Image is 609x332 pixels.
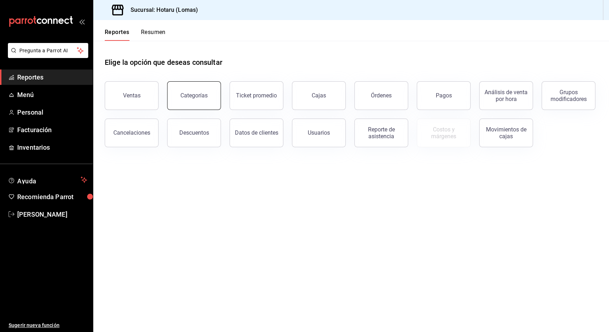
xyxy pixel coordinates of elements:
[359,126,403,140] div: Reporte de asistencia
[354,119,408,147] button: Reporte de asistencia
[484,126,528,140] div: Movimientos de cajas
[417,81,471,110] button: Pagos
[546,89,591,102] div: Grupos modificadores
[421,126,466,140] div: Costos y márgenes
[17,73,43,81] font: Reportes
[436,92,452,99] div: Pagos
[479,119,533,147] button: Movimientos de cajas
[113,129,150,136] div: Cancelaciones
[354,81,408,110] button: Órdenes
[542,81,595,110] button: Grupos modificadores
[292,81,346,110] button: Cajas
[167,119,221,147] button: Descuentos
[180,92,208,99] div: Categorías
[371,92,392,99] div: Órdenes
[105,57,222,68] h1: Elige la opción que deseas consultar
[125,6,198,14] h3: Sucursal: Hotaru (Lomas)
[17,175,78,184] span: Ayuda
[230,81,283,110] button: Ticket promedio
[235,129,278,136] div: Datos de clientes
[312,92,326,99] div: Cajas
[105,119,159,147] button: Cancelaciones
[308,129,330,136] div: Usuarios
[236,92,277,99] div: Ticket promedio
[479,81,533,110] button: Análisis de venta por hora
[105,29,129,36] font: Reportes
[484,89,528,102] div: Análisis de venta por hora
[17,109,43,116] font: Personal
[292,119,346,147] button: Usuarios
[17,144,50,151] font: Inventarios
[5,52,88,59] a: Pregunta a Parrot AI
[17,126,52,134] font: Facturación
[167,81,221,110] button: Categorías
[179,129,209,136] div: Descuentos
[8,43,88,58] button: Pregunta a Parrot AI
[19,47,77,54] span: Pregunta a Parrot AI
[417,119,471,147] button: Contrata inventarios para ver este reporte
[123,92,141,99] div: Ventas
[17,193,74,201] font: Recomienda Parrot
[79,19,85,24] button: open_drawer_menu
[105,29,166,41] div: Pestañas de navegación
[17,91,34,98] font: Menú
[17,211,67,218] font: [PERSON_NAME]
[9,322,60,328] font: Sugerir nueva función
[230,119,283,147] button: Datos de clientes
[105,81,159,110] button: Ventas
[141,29,166,41] button: Resumen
